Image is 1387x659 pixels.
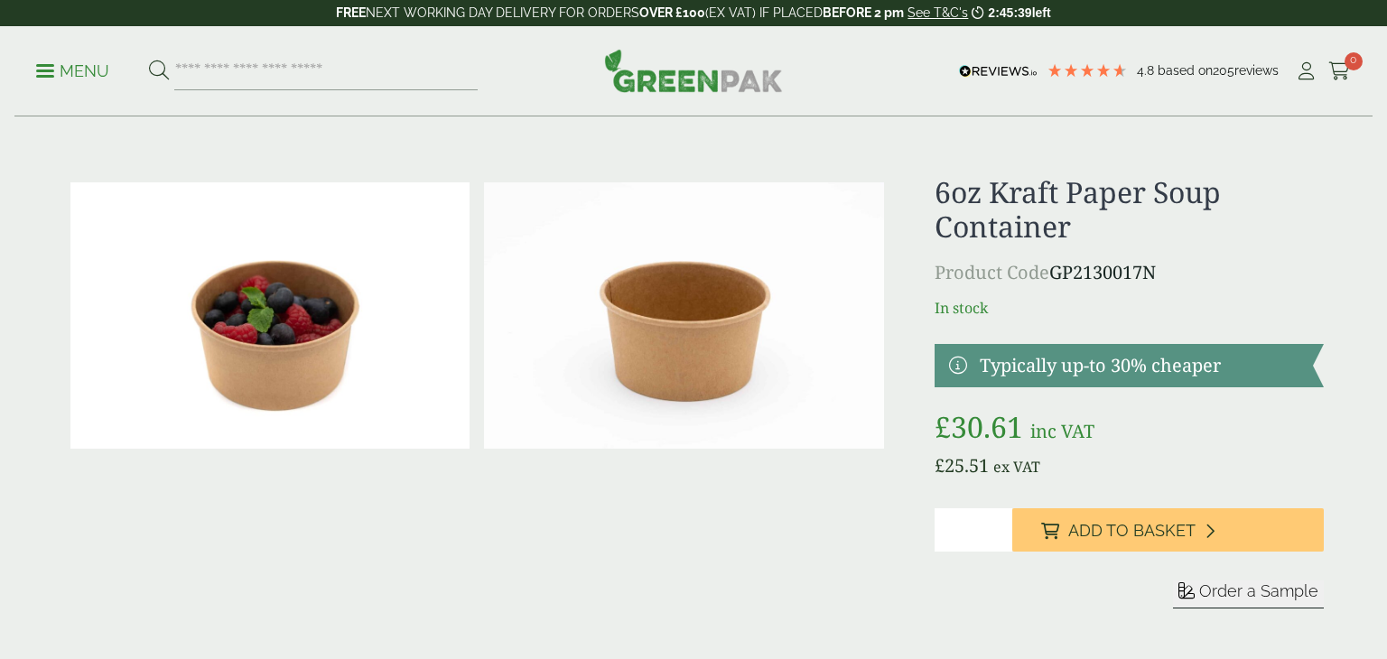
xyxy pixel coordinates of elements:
[1345,52,1363,70] span: 0
[935,453,945,478] span: £
[70,182,470,449] img: Kraft 6oz With Berries
[823,5,904,20] strong: BEFORE 2 pm
[1047,62,1128,79] div: 4.79 Stars
[935,407,951,446] span: £
[935,453,989,478] bdi: 25.51
[1030,419,1094,443] span: inc VAT
[336,5,366,20] strong: FREE
[1295,62,1317,80] i: My Account
[1068,521,1196,541] span: Add to Basket
[935,260,1049,284] span: Product Code
[935,407,1023,446] bdi: 30.61
[935,175,1324,245] h1: 6oz Kraft Paper Soup Container
[1137,63,1158,78] span: 4.8
[1012,508,1324,552] button: Add to Basket
[1328,58,1351,85] a: 0
[36,60,109,82] p: Menu
[1032,5,1051,20] span: left
[1199,581,1318,600] span: Order a Sample
[1158,63,1213,78] span: Based on
[36,60,109,79] a: Menu
[639,5,705,20] strong: OVER £100
[908,5,968,20] a: See T&C's
[484,182,883,449] img: Kraft 6oz
[935,259,1324,286] p: GP2130017N
[988,5,1031,20] span: 2:45:39
[1213,63,1234,78] span: 205
[993,457,1040,477] span: ex VAT
[604,49,783,92] img: GreenPak Supplies
[1173,580,1324,608] button: Order a Sample
[1328,62,1351,80] i: Cart
[935,297,1324,319] p: In stock
[959,65,1038,78] img: REVIEWS.io
[1234,63,1279,78] span: reviews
